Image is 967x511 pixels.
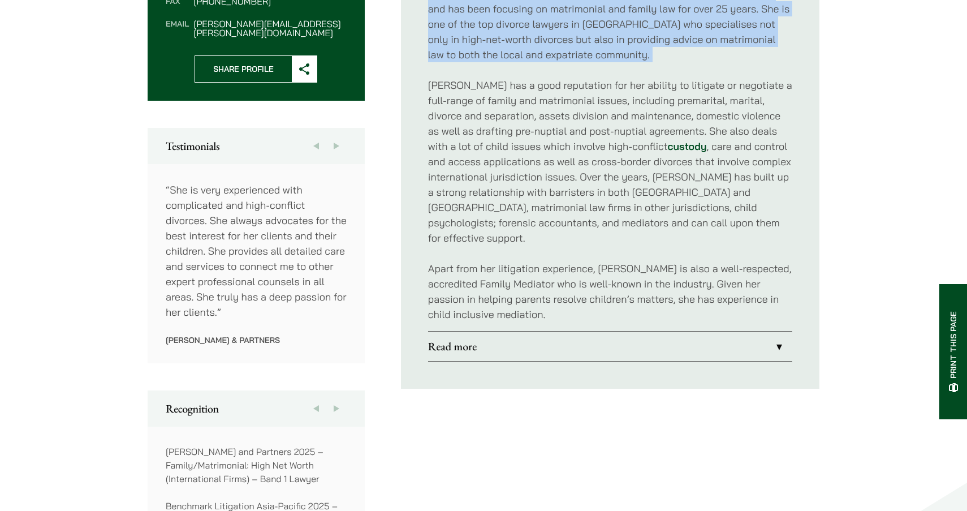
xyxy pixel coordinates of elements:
p: [PERSON_NAME] has a good reputation for her ability to litigate or negotiate a full-range of fami... [428,78,792,246]
p: [PERSON_NAME] and Partners 2025 – Family/Matrimonial: High Net Worth (International Firms) – Band... [166,445,347,486]
dt: Email [166,19,189,37]
dd: [PERSON_NAME][EMAIL_ADDRESS][PERSON_NAME][DOMAIN_NAME] [193,19,346,37]
button: Next [326,390,347,427]
button: Previous [306,128,326,164]
h2: Recognition [166,402,347,415]
button: Share Profile [195,55,317,83]
button: Previous [306,390,326,427]
p: “She is very experienced with complicated and high-conflict divorces. She always advocates for th... [166,182,347,320]
p: [PERSON_NAME] & Partners [166,335,347,345]
button: Next [326,128,347,164]
a: custody [668,140,707,153]
span: Share Profile [195,56,292,82]
h2: Testimonials [166,139,347,153]
p: Apart from her litigation experience, [PERSON_NAME] is also a well-respected, accredited Family M... [428,261,792,322]
a: Read more [428,332,792,361]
